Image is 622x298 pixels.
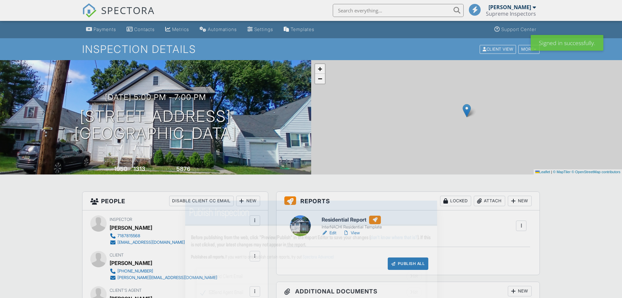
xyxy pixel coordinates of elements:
[201,289,243,297] label: Send Agent Email
[370,234,418,240] a: don't know where that is?
[406,288,422,297] div: Edit
[189,206,433,219] h2: Publish Inspection
[201,273,242,281] label: Send Client Email
[191,254,302,259] span: If you want to only publish certain reports, try out
[406,272,422,281] div: Edit
[191,254,225,259] strong: Publishes all reports.
[303,254,334,259] a: Spectora Advanced
[191,234,431,254] div: Before publishing from the web, click "Preview/Publish" in the Report Editor to save your changes...
[531,35,603,51] div: Signed in successfully.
